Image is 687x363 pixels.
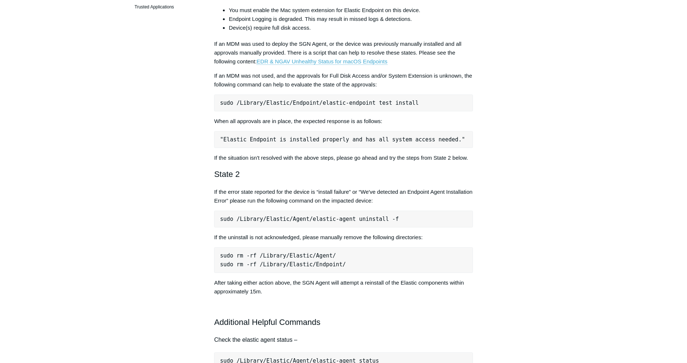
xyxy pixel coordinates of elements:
[229,23,473,32] li: Device(s) require full disk access.
[214,117,473,126] p: When all approvals are in place, the expected response is as follows:
[214,316,473,329] h2: Additional Helpful Commands
[214,335,473,345] h4: Check the elastic agent status –
[229,6,473,15] li: You must enable the Mac system extension for Elastic Endpoint on this device.
[214,188,473,205] p: If the error state reported for the device is “install failure” or “We've detected an Endpoint Ag...
[214,131,473,148] pre: "Elastic Endpoint is installed properly and has all system access needed."
[257,58,387,65] a: EDR & NGAV Unhealthy Status for macOS Endpoints
[214,278,473,296] p: After taking either action above, the SGN Agent will attempt a reinstall of the Elastic component...
[214,40,473,66] p: If an MDM was used to deploy the SGN Agent, or the device was previously manually installed and a...
[214,233,473,242] p: If the uninstall is not acknowledged, please manually remove the following directories:
[214,95,473,111] pre: sudo /Library/Elastic/Endpoint/elastic-endpoint test install
[214,168,473,181] h2: State 2
[214,153,473,162] p: If the situation isn't resolved with the above steps, please go ahead and try the steps from Stat...
[214,211,473,227] pre: sudo /Library/Elastic/Agent/elastic-agent uninstall -f
[229,15,473,23] li: Endpoint Logging is degraded. This may result in missed logs & detections.
[214,247,473,273] pre: sudo rm -rf /Library/Elastic/Agent/ sudo rm -rf /Library/Elastic/Endpoint/
[214,71,473,89] p: If an MDM was not used, and the approvals for Full Disk Access and/or System Extension is unknown...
